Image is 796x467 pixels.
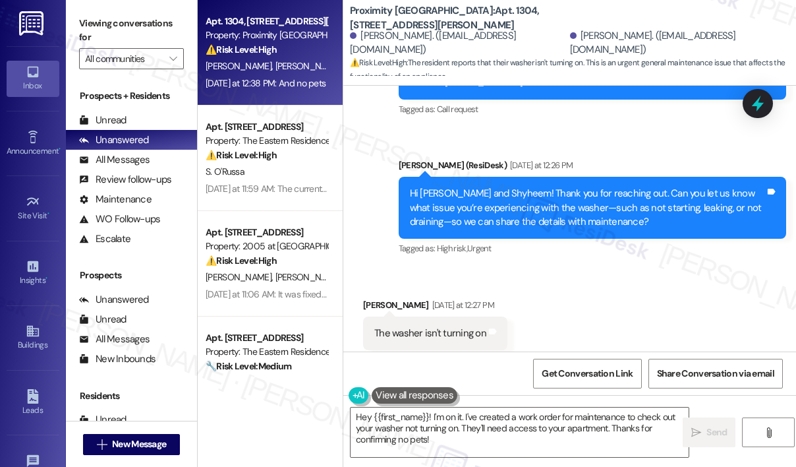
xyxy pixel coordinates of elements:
[206,60,275,72] span: [PERSON_NAME]
[363,350,507,369] div: Tagged as:
[399,100,786,119] div: Tagged as:
[79,153,150,167] div: All Messages
[399,158,786,177] div: [PERSON_NAME] (ResiDesk)
[79,212,160,226] div: WO Follow-ups
[206,360,291,372] strong: 🔧 Risk Level: Medium
[429,298,494,312] div: [DATE] at 12:27 PM
[350,57,407,68] strong: ⚠️ Risk Level: High
[206,331,327,345] div: Apt. [STREET_ADDRESS]
[19,11,46,36] img: ResiDesk Logo
[467,243,491,254] span: Urgent
[648,359,783,389] button: Share Conversation via email
[79,293,149,307] div: Unanswered
[47,209,49,218] span: •
[79,133,149,147] div: Unanswered
[66,389,197,403] div: Residents
[691,427,701,438] i: 
[350,56,796,84] span: : The resident reports that their washer isn't turning on. This is an urgent general maintenance ...
[657,367,774,381] span: Share Conversation via email
[683,418,735,447] button: Send
[79,193,152,206] div: Maintenance
[206,77,326,89] div: [DATE] at 12:38 PM: And no pets
[399,239,786,258] div: Tagged as:
[350,4,613,32] b: Proximity [GEOGRAPHIC_DATA]: Apt. 1304, [STREET_ADDRESS][PERSON_NAME]
[351,408,689,457] textarea: Hey {{first_name}}! I'm on it. I've created a work order for maintenance to check out your washer...
[206,120,327,134] div: Apt. [STREET_ADDRESS]
[206,255,277,266] strong: ⚠️ Risk Level: High
[764,427,774,438] i: 
[79,413,127,427] div: Unread
[112,437,166,451] span: New Message
[206,134,327,148] div: Property: The Eastern Residences at [GEOGRAPHIC_DATA]
[374,327,486,340] div: The washer isn't turning on
[437,243,468,254] span: High risk ,
[79,173,171,187] div: Review follow-ups
[79,332,150,346] div: All Messages
[83,434,181,455] button: New Message
[79,232,130,246] div: Escalate
[59,144,61,154] span: •
[206,44,277,55] strong: ⚠️ Risk Level: High
[79,352,156,366] div: New Inbounds
[79,113,127,127] div: Unread
[706,425,727,439] span: Send
[206,149,277,161] strong: ⚠️ Risk Level: High
[507,158,573,172] div: [DATE] at 12:26 PM
[542,367,633,381] span: Get Conversation Link
[7,61,59,96] a: Inbox
[363,298,507,317] div: [PERSON_NAME]
[7,385,59,421] a: Leads
[66,268,197,282] div: Prospects
[206,288,457,300] div: [DATE] at 11:06 AM: It was fixed [DATE] that is what I said in my text.
[66,89,197,103] div: Prospects + Residents
[85,48,163,69] input: All communities
[97,439,107,450] i: 
[79,13,184,48] label: Viewing conversations for
[206,166,244,177] span: S. O'Russa
[169,53,177,64] i: 
[275,271,341,283] span: [PERSON_NAME]
[206,226,327,239] div: Apt. [STREET_ADDRESS]
[206,271,275,283] span: [PERSON_NAME]
[206,28,327,42] div: Property: Proximity [GEOGRAPHIC_DATA]
[7,255,59,291] a: Insights •
[79,313,127,327] div: Unread
[206,15,327,28] div: Apt. 1304, [STREET_ADDRESS][PERSON_NAME]
[206,345,327,359] div: Property: The Eastern Residences at [GEOGRAPHIC_DATA]
[570,29,787,57] div: [PERSON_NAME]. ([EMAIL_ADDRESS][DOMAIN_NAME])
[45,274,47,283] span: •
[7,320,59,356] a: Buildings
[533,359,641,389] button: Get Conversation Link
[437,104,478,115] span: Call request
[275,60,341,72] span: [PERSON_NAME]
[410,187,765,229] div: Hi [PERSON_NAME] and Shyheem! Thank you for reaching out. Can you let us know what issue you’re e...
[350,29,567,57] div: [PERSON_NAME]. ([EMAIL_ADDRESS][DOMAIN_NAME])
[206,239,327,253] div: Property: 2005 at [GEOGRAPHIC_DATA]
[7,191,59,226] a: Site Visit •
